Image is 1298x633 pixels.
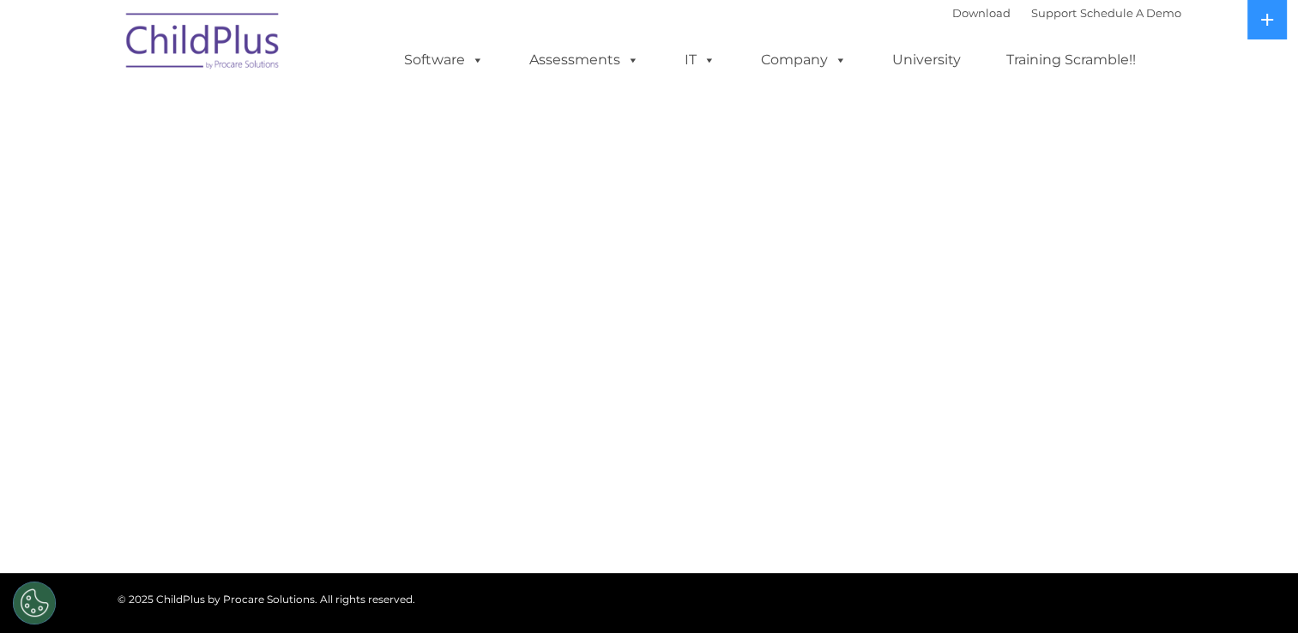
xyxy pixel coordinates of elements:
a: Training Scramble!! [989,43,1153,77]
a: Software [387,43,501,77]
a: IT [667,43,733,77]
a: Download [952,6,1011,20]
a: Assessments [512,43,656,77]
img: ChildPlus by Procare Solutions [118,1,289,87]
a: Support [1031,6,1077,20]
button: Cookies Settings [13,582,56,624]
a: University [875,43,978,77]
a: Schedule A Demo [1080,6,1181,20]
iframe: Form 0 [130,298,1168,427]
span: © 2025 ChildPlus by Procare Solutions. All rights reserved. [118,593,415,606]
a: Company [744,43,864,77]
font: | [952,6,1181,20]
